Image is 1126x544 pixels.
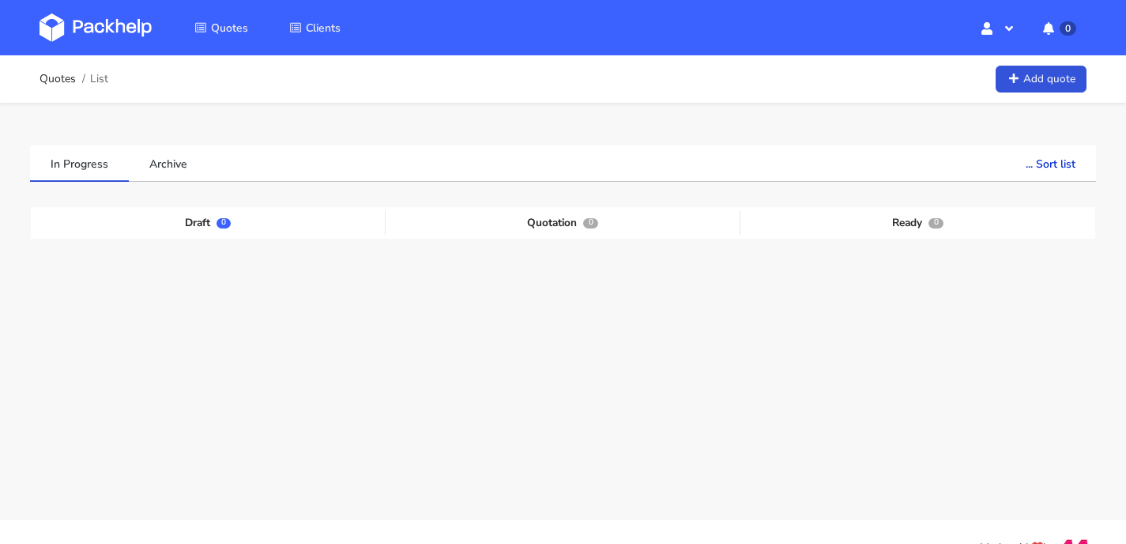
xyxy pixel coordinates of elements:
[996,66,1086,93] a: Add quote
[1060,21,1076,36] span: 0
[40,63,108,95] nav: breadcrumb
[90,73,108,85] span: List
[30,145,129,180] a: In Progress
[40,13,152,42] img: Dashboard
[31,211,386,235] div: Draft
[270,13,360,42] a: Clients
[175,13,267,42] a: Quotes
[217,218,231,229] span: 0
[1030,13,1086,42] button: 0
[40,73,76,85] a: Quotes
[583,218,597,229] span: 0
[928,218,943,229] span: 0
[129,145,208,180] a: Archive
[386,211,740,235] div: Quotation
[1005,145,1096,180] button: ... Sort list
[211,21,248,36] span: Quotes
[306,21,341,36] span: Clients
[740,211,1095,235] div: Ready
